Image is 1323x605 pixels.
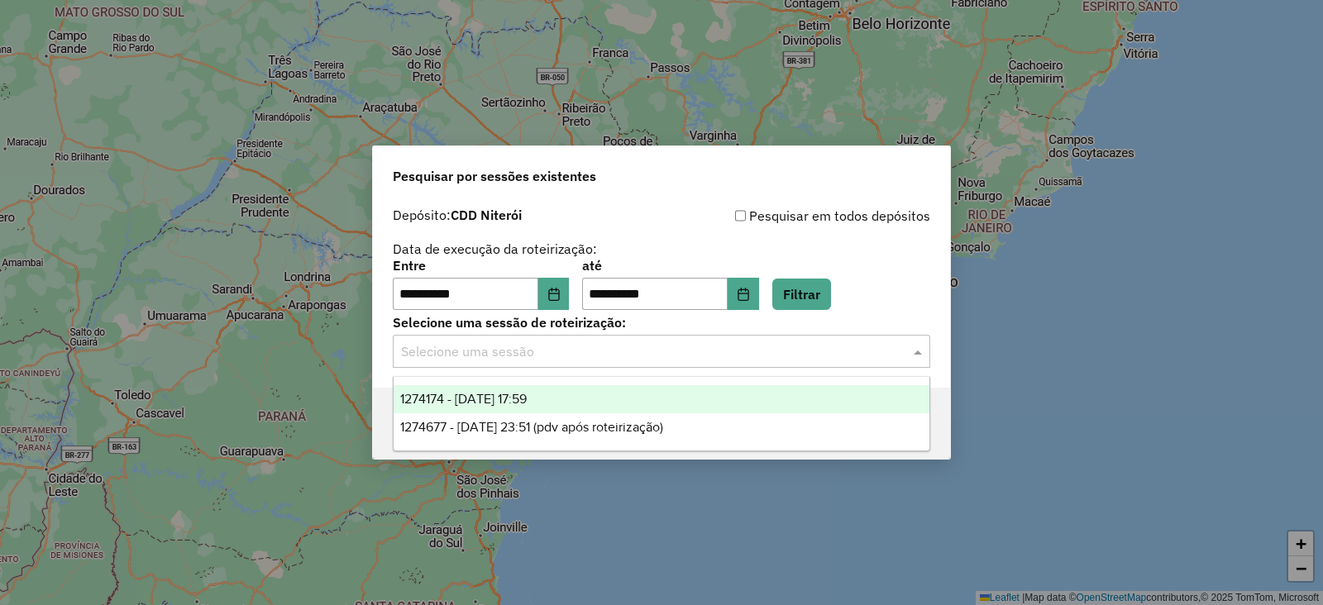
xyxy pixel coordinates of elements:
span: 1274677 - [DATE] 23:51 (pdv após roteirização) [400,420,663,434]
button: Choose Date [728,278,759,311]
label: até [582,255,758,275]
button: Filtrar [772,279,831,310]
label: Data de execução da roteirização: [393,239,597,259]
button: Choose Date [538,278,570,311]
label: Entre [393,255,569,275]
span: Pesquisar por sessões existentes [393,166,596,186]
div: Pesquisar em todos depósitos [661,206,930,226]
label: Selecione uma sessão de roteirização: [393,312,930,332]
label: Depósito: [393,205,522,225]
ng-dropdown-panel: Options list [393,376,930,451]
span: 1274174 - [DATE] 17:59 [400,392,527,406]
strong: CDD Niterói [451,207,522,223]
